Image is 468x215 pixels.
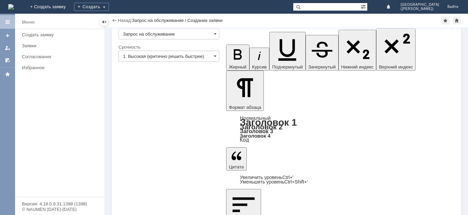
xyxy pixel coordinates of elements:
[240,115,271,121] a: Нормальный
[22,54,100,59] div: Согласования
[441,16,449,25] div: Добавить в избранное
[2,30,13,41] a: Создать заявку
[2,42,13,53] a: Мои заявки
[131,17,132,23] div: |
[2,55,13,66] a: Мои согласования
[229,64,247,69] span: Жирный
[379,64,413,69] span: Верхний индекс
[22,207,97,212] div: © NAUMEN [DATE]-[DATE]
[308,64,336,69] span: Зачеркнутый
[19,51,103,62] a: Согласования
[252,64,267,69] span: Курсив
[229,105,261,110] span: Формат абзаца
[226,71,264,111] button: Формат абзаца
[74,3,109,11] div: Создать
[119,45,218,49] div: Срочность
[22,202,97,206] div: Версия: 4.18.0.9.31.1398 (1398)
[22,43,100,48] div: Заявки
[249,48,270,71] button: Курсив
[284,179,308,185] span: Ctrl+Shift+'
[240,117,297,128] a: Заголовок 1
[240,175,294,180] a: Increase
[282,175,294,180] span: Ctrl+'
[306,35,338,71] button: Зачеркнутый
[240,137,249,143] a: Код
[226,175,454,184] div: Цитата
[22,32,100,37] div: Создать заявку
[226,116,454,142] div: Формат абзаца
[401,3,439,7] span: [GEOGRAPHIC_DATA]
[269,32,305,71] button: Подчеркнутый
[8,4,14,10] a: Перейти на домашнюю страницу
[226,45,249,71] button: Жирный
[19,29,103,40] a: Создать заявку
[376,28,416,71] button: Верхний индекс
[132,18,223,23] div: Запрос на обслуживание / Создание заявки
[341,64,374,69] span: Нижний индекс
[22,65,93,70] div: Избранное
[19,40,103,51] a: Заявки
[401,7,439,11] span: ([PERSON_NAME])
[100,18,108,26] div: Скрыть меню
[22,18,35,26] div: Меню
[240,179,308,185] a: Decrease
[453,16,461,25] div: Сделать домашней страницей
[360,3,367,10] span: Расширенный поиск
[229,164,244,169] span: Цитата
[338,30,377,71] button: Нижний индекс
[240,123,283,131] a: Заголовок 2
[240,128,273,134] a: Заголовок 3
[240,133,270,139] a: Заголовок 4
[272,64,303,69] span: Подчеркнутый
[118,18,131,23] a: Назад
[8,4,14,10] img: logo
[3,3,100,8] div: Просьба удалить отложенные чеки.
[226,147,247,170] button: Цитата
